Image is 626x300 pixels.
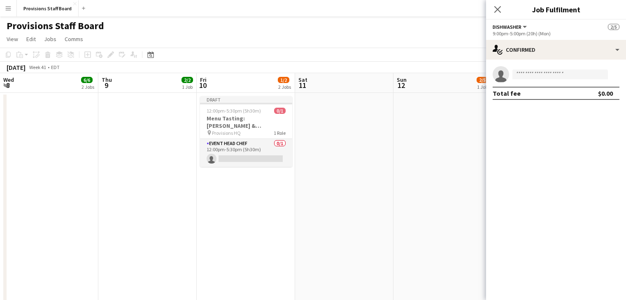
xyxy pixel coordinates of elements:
div: Total fee [493,89,521,97]
span: 0/1 [274,108,286,114]
a: Comms [61,34,86,44]
button: Dishwasher [493,24,528,30]
div: Confirmed [486,40,626,60]
div: 9:00pm-5:00pm (20h) (Mon) [493,30,619,37]
span: Wed [3,76,14,83]
span: Thu [102,76,112,83]
a: Edit [23,34,39,44]
div: 2 Jobs [278,84,291,90]
span: 11 [297,81,307,90]
span: 10 [199,81,207,90]
div: 1 Job [477,84,488,90]
div: [DATE] [7,63,26,72]
span: Jobs [44,35,56,43]
div: 1 Job [182,84,193,90]
h1: Provisions Staff Board [7,20,104,32]
button: Provisions Staff Board [17,0,79,16]
span: 2/2 [182,77,193,83]
div: Draft [200,96,292,103]
h3: Menu Tasting: [PERSON_NAME] & [PERSON_NAME]'s Wedding [200,115,292,129]
app-card-role: Event Head Chef0/112:00pm-5:30pm (5h30m) [200,139,292,167]
div: EDT [51,64,60,70]
a: Jobs [41,34,60,44]
span: Comms [65,35,83,43]
span: 12 [396,81,407,90]
span: Sun [397,76,407,83]
span: Dishwasher [493,24,521,30]
div: $0.00 [598,89,613,97]
span: 2/5 [477,77,488,83]
span: 9 [100,81,112,90]
span: 2/5 [608,24,619,30]
span: Provisions HQ [212,130,241,136]
span: 1/2 [278,77,289,83]
a: View [3,34,21,44]
span: Week 41 [27,64,48,70]
span: Edit [26,35,36,43]
span: View [7,35,18,43]
span: 8 [2,81,14,90]
span: Sat [298,76,307,83]
span: Fri [200,76,207,83]
span: 6/6 [81,77,93,83]
span: 12:00pm-5:30pm (5h30m) [207,108,261,114]
app-job-card: Draft12:00pm-5:30pm (5h30m)0/1Menu Tasting: [PERSON_NAME] & [PERSON_NAME]'s Wedding Provisions HQ... [200,96,292,167]
h3: Job Fulfilment [486,4,626,15]
div: 2 Jobs [81,84,94,90]
span: 1 Role [274,130,286,136]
